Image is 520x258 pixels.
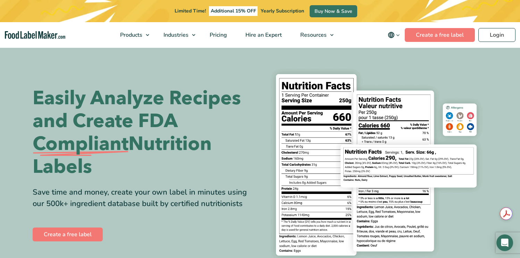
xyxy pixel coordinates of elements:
[161,31,189,39] span: Industries
[243,31,283,39] span: Hire an Expert
[496,234,513,251] div: Open Intercom Messenger
[201,22,235,48] a: Pricing
[478,28,515,42] a: Login
[405,28,475,42] a: Create a free label
[236,22,290,48] a: Hire an Expert
[208,31,228,39] span: Pricing
[33,87,255,178] h1: Easily Analyze Recipes and Create FDA Nutrition Labels
[33,228,103,241] a: Create a free label
[118,31,143,39] span: Products
[175,8,206,14] span: Limited Time!
[310,5,357,17] a: Buy Now & Save
[261,8,304,14] span: Yearly Subscription
[154,22,199,48] a: Industries
[111,22,153,48] a: Products
[298,31,327,39] span: Resources
[209,6,258,16] span: Additional 15% OFF
[33,133,128,155] span: Compliant
[291,22,337,48] a: Resources
[33,187,255,210] div: Save time and money, create your own label in minutes using our 500k+ ingredient database built b...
